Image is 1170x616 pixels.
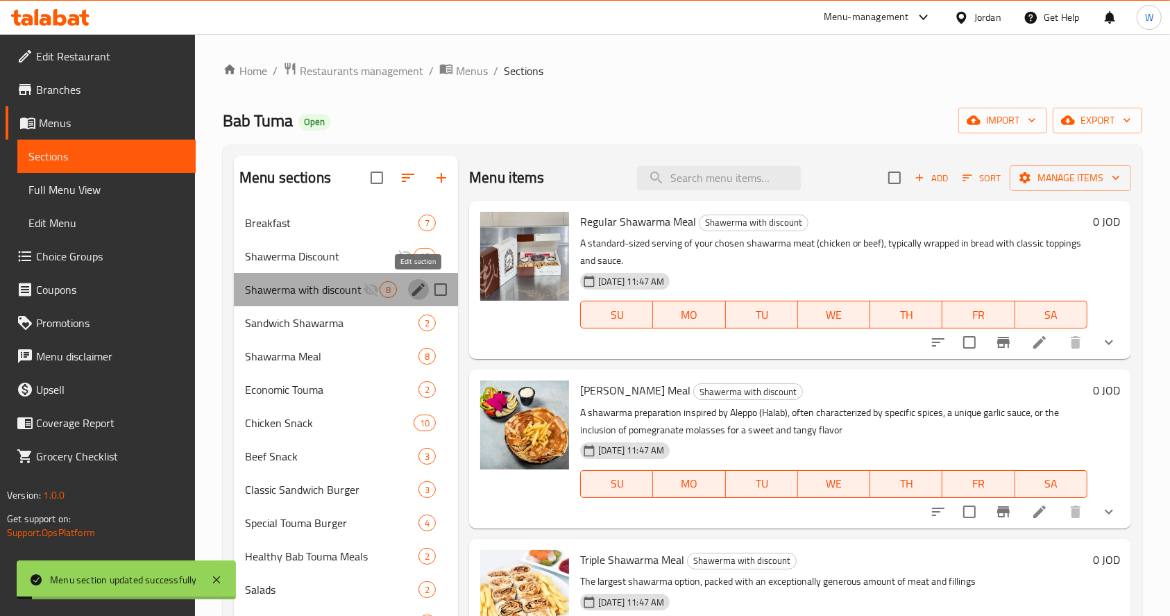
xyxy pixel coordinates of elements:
svg: Show Choices [1101,334,1117,351]
button: SU [580,301,653,328]
span: 2 [419,583,435,597]
div: Salads2 [234,573,458,606]
span: Shawerma with discount [694,384,802,400]
button: edit [408,279,429,300]
span: Get support on: [7,510,71,528]
button: TU [726,301,798,328]
span: import [969,112,1036,129]
button: delete [1059,326,1092,359]
div: items [414,415,436,431]
button: delete [1059,495,1092,528]
div: Menu section updated successfully [50,572,197,588]
span: Menus [39,115,185,131]
span: Open [298,116,330,128]
button: Manage items [1010,165,1131,191]
span: Coverage Report [36,415,185,431]
a: Menus [439,62,488,80]
span: SU [586,305,647,325]
div: items [418,548,436,565]
button: FR [942,301,1015,328]
span: Sandwich Shawarma [245,315,418,331]
li: / [429,63,434,79]
p: A shawarma preparation inspired by Aleppo (Halab), often characterized by specific spices, a uniq... [580,404,1087,439]
button: sort-choices [922,495,955,528]
span: Manage items [1021,169,1120,187]
span: Shawerma with discount [245,281,363,298]
div: items [418,315,436,331]
svg: Show Choices [1101,503,1117,520]
span: Full Menu View [28,181,185,198]
span: [DATE] 11:47 AM [593,444,670,457]
div: items [418,448,436,465]
span: Branches [36,81,185,98]
span: Grocery Checklist [36,448,185,465]
span: Upsell [36,381,185,398]
div: Jordan [974,10,1001,25]
a: Upsell [6,373,196,406]
input: search [637,166,801,190]
span: W [1145,10,1153,25]
span: Promotions [36,315,185,331]
div: items [418,381,436,398]
span: 7 [419,217,435,230]
span: Economic Touma [245,381,418,398]
span: 3 [419,450,435,463]
div: Salads [245,581,418,598]
div: items [418,515,436,531]
span: [DATE] 11:47 AM [593,275,670,288]
span: Shawerma Discount [245,248,397,265]
a: Edit menu item [1031,334,1048,351]
div: items [418,348,436,365]
div: Beef Snack [245,448,418,465]
span: Sections [28,148,185,165]
div: items [418,215,436,231]
span: SU [586,474,647,494]
div: Shawerma with discount [699,215,808,231]
span: Edit Restaurant [36,48,185,65]
span: 3 [419,483,435,497]
span: SA [1021,474,1082,494]
p: The largest shawarma option, packed with an exceptionally generous amount of meat and fillings [580,573,1087,590]
span: FR [948,474,1009,494]
div: Shawerma with discount8edit [234,273,458,306]
span: TH [876,474,937,494]
span: export [1064,112,1131,129]
div: items [380,281,397,298]
nav: breadcrumb [223,62,1142,80]
button: show more [1092,326,1126,359]
div: items [418,481,436,498]
span: Shawerma with discount [688,553,796,569]
span: Choice Groups [36,248,185,265]
h2: Menu items [469,167,545,188]
button: sort-choices [922,326,955,359]
span: Edit Menu [28,215,185,231]
div: items [418,581,436,598]
span: TU [731,474,792,494]
a: Choice Groups [6,240,196,273]
span: Select all sections [362,163,391,192]
h6: 0 JOD [1093,212,1120,231]
a: Menus [6,106,196,140]
span: Special Touma Burger [245,515,418,531]
a: Menu disclaimer [6,340,196,373]
span: Classic Sandwich Burger [245,481,418,498]
span: MO [659,305,720,325]
button: show more [1092,495,1126,528]
div: Shawarma Meal8 [234,340,458,373]
button: WE [798,301,870,328]
div: Beef Snack3 [234,440,458,473]
span: 8 [380,283,396,297]
span: 1.0.0 [43,486,65,504]
div: Shawerma Discount16 [234,240,458,273]
a: Home [223,63,267,79]
h6: 0 JOD [1093,381,1120,400]
h2: Menu sections [239,167,331,188]
div: Healthy Bab Touma Meals2 [234,540,458,573]
a: Sections [17,140,196,173]
span: Chicken Snack [245,415,414,431]
a: Restaurants management [283,62,423,80]
span: Regular Shawarma Meal [580,211,696,232]
span: FR [948,305,1009,325]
